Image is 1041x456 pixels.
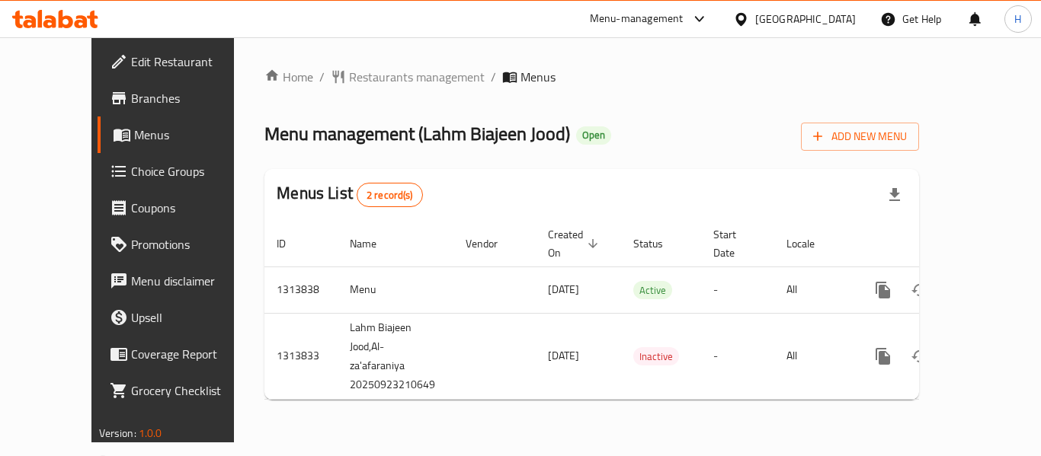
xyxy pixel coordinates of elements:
[98,190,265,226] a: Coupons
[131,308,253,327] span: Upsell
[357,183,423,207] div: Total records count
[902,272,938,308] button: Change Status
[633,281,672,299] div: Active
[139,423,162,443] span: 1.0.0
[98,116,265,153] a: Menus
[264,116,570,151] span: Menu management ( Lahm Biajeen Jood )
[865,272,902,308] button: more
[264,221,1023,400] table: enhanced table
[491,68,496,86] li: /
[357,188,422,202] span: 2 record(s)
[774,266,853,313] td: All
[801,123,919,151] button: Add New Menu
[633,348,679,365] span: Inactive
[131,199,253,217] span: Coupons
[590,10,684,28] div: Menu-management
[338,266,453,313] td: Menu
[548,346,579,365] span: [DATE]
[350,234,396,253] span: Name
[98,336,265,372] a: Coverage Report
[98,226,265,263] a: Promotions
[98,43,265,80] a: Edit Restaurant
[277,182,422,207] h2: Menus List
[134,126,253,144] span: Menus
[277,234,306,253] span: ID
[633,234,683,253] span: Status
[98,153,265,190] a: Choice Groups
[548,225,603,262] span: Created On
[701,266,774,313] td: -
[755,11,856,27] div: [GEOGRAPHIC_DATA]
[131,89,253,107] span: Branches
[576,129,611,142] span: Open
[98,299,265,336] a: Upsell
[633,282,672,299] span: Active
[98,372,265,409] a: Grocery Checklist
[902,338,938,375] button: Change Status
[131,272,253,290] span: Menu disclaimer
[319,68,325,86] li: /
[1014,11,1021,27] span: H
[131,162,253,180] span: Choice Groups
[98,80,265,116] a: Branches
[264,266,338,313] td: 1313838
[786,234,834,253] span: Locale
[98,263,265,299] a: Menu disclaimer
[131,345,253,363] span: Coverage Report
[853,221,1023,267] th: Actions
[264,313,338,399] td: 1313833
[331,68,485,86] a: Restaurants management
[876,177,913,213] div: Export file
[99,423,136,443] span: Version:
[701,313,774,399] td: -
[865,338,902,375] button: more
[131,235,253,254] span: Promotions
[131,53,253,71] span: Edit Restaurant
[264,68,313,86] a: Home
[576,126,611,145] div: Open
[548,279,579,299] span: [DATE]
[264,68,919,86] nav: breadcrumb
[713,225,756,262] span: Start Date
[774,313,853,399] td: All
[349,68,485,86] span: Restaurants management
[813,127,907,146] span: Add New Menu
[131,381,253,400] span: Grocery Checklist
[338,313,453,399] td: Lahm Biajeen Jood,Al-za'afaraniya 20250923210649
[633,347,679,365] div: Inactive
[520,68,556,86] span: Menus
[466,234,517,253] span: Vendor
